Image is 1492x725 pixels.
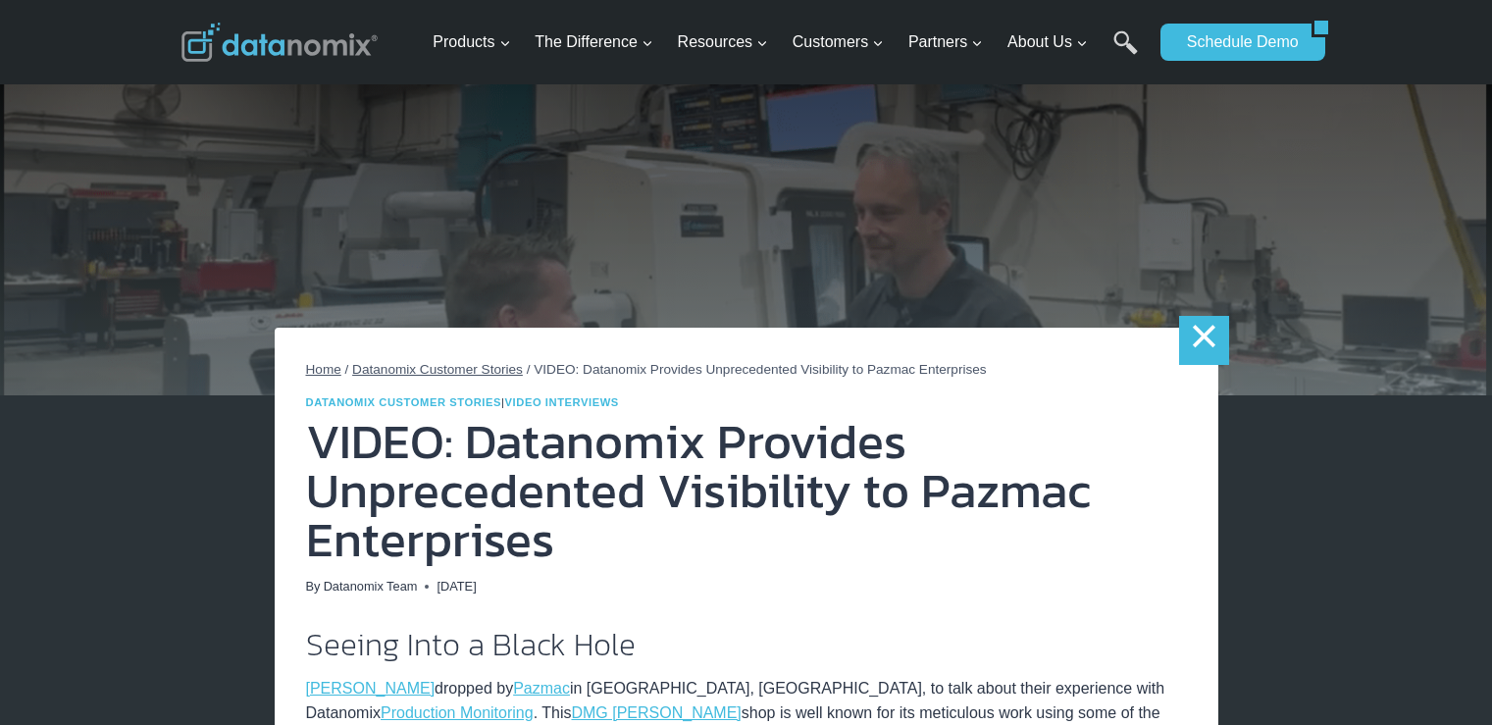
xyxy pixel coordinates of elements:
[352,362,523,377] a: Datanomix Customer Stories
[1007,29,1088,55] span: About Us
[505,396,619,408] a: Video Interviews
[306,362,341,377] a: Home
[678,29,768,55] span: Resources
[534,362,986,377] span: VIDEO: Datanomix Provides Unprecedented Visibility to Pazmac Enterprises
[1179,316,1228,365] a: ×
[181,23,378,62] img: Datanomix
[1113,30,1138,75] a: Search
[306,359,1187,381] nav: Breadcrumbs
[306,396,502,408] a: Datanomix Customer Stories
[306,417,1187,564] h1: VIDEO: Datanomix Provides Unprecedented Visibility to Pazmac Enterprises
[345,362,349,377] span: /
[1160,24,1312,61] a: Schedule Demo
[433,29,510,55] span: Products
[535,29,653,55] span: The Difference
[793,29,884,55] span: Customers
[527,362,531,377] span: /
[306,396,619,408] span: |
[908,29,983,55] span: Partners
[425,11,1151,75] nav: Primary Navigation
